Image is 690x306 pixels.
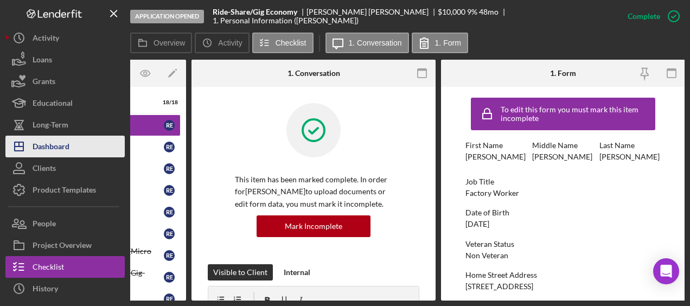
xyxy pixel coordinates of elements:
[213,264,267,280] div: Visible to Client
[325,33,409,53] button: 1. Conversation
[33,92,73,117] div: Educational
[5,278,125,299] button: History
[599,152,660,161] div: [PERSON_NAME]
[164,294,175,304] div: R E
[33,157,56,182] div: Clients
[252,33,314,53] button: Checklist
[467,8,477,16] div: 9 %
[257,215,370,237] button: Mark Incomplete
[195,33,249,53] button: Activity
[532,152,592,161] div: [PERSON_NAME]
[33,179,96,203] div: Product Templates
[164,185,175,196] div: R E
[158,99,178,106] div: 18 / 18
[465,240,661,248] div: Veteran Status
[33,213,56,237] div: People
[164,250,175,261] div: R E
[276,39,306,47] label: Checklist
[599,141,661,150] div: Last Name
[164,228,175,239] div: R E
[653,258,679,284] div: Open Intercom Messenger
[33,234,92,259] div: Project Overview
[438,7,465,16] span: $10,000
[33,256,64,280] div: Checklist
[5,71,125,92] button: Grants
[465,189,519,197] div: Factory Worker
[5,234,125,256] button: Project Overview
[208,264,273,280] button: Visible to Client
[33,49,52,73] div: Loans
[213,16,359,25] div: 1. Personal Information ([PERSON_NAME])
[278,264,316,280] button: Internal
[164,142,175,152] div: R E
[465,282,533,291] div: [STREET_ADDRESS]
[284,264,310,280] div: Internal
[33,278,58,302] div: History
[465,177,661,186] div: Job Title
[5,213,125,234] button: People
[349,39,402,47] label: 1. Conversation
[5,157,125,179] button: Clients
[164,120,175,131] div: R E
[306,8,438,16] div: [PERSON_NAME] [PERSON_NAME]
[465,220,489,228] div: [DATE]
[5,256,125,278] button: Checklist
[628,5,660,27] div: Complete
[5,27,125,49] button: Activity
[412,33,468,53] button: 1. Form
[465,271,661,279] div: Home Street Address
[5,114,125,136] button: Long-Term
[287,69,340,78] div: 1. Conversation
[479,8,499,16] div: 48 mo
[33,27,59,52] div: Activity
[5,179,125,201] button: Product Templates
[164,207,175,218] div: R E
[235,174,392,210] p: This item has been marked complete. In order for [PERSON_NAME] to upload documents or edit form d...
[130,33,192,53] button: Overview
[435,39,461,47] label: 1. Form
[164,163,175,174] div: R E
[550,69,576,78] div: 1. Form
[617,5,685,27] button: Complete
[213,8,297,16] b: Ride-Share/Gig Economy
[33,136,69,160] div: Dashboard
[33,71,55,95] div: Grants
[164,272,175,283] div: R E
[33,114,68,138] div: Long-Term
[5,136,125,157] button: Dashboard
[465,251,508,260] div: Non Veteran
[465,141,527,150] div: First Name
[532,141,593,150] div: Middle Name
[465,208,661,217] div: Date of Birth
[130,10,204,23] div: Application Opened
[285,215,342,237] div: Mark Incomplete
[5,49,125,71] button: Loans
[501,105,653,123] div: To edit this form you must mark this item incomplete
[465,152,526,161] div: [PERSON_NAME]
[5,92,125,114] button: Educational
[218,39,242,47] label: Activity
[154,39,185,47] label: Overview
